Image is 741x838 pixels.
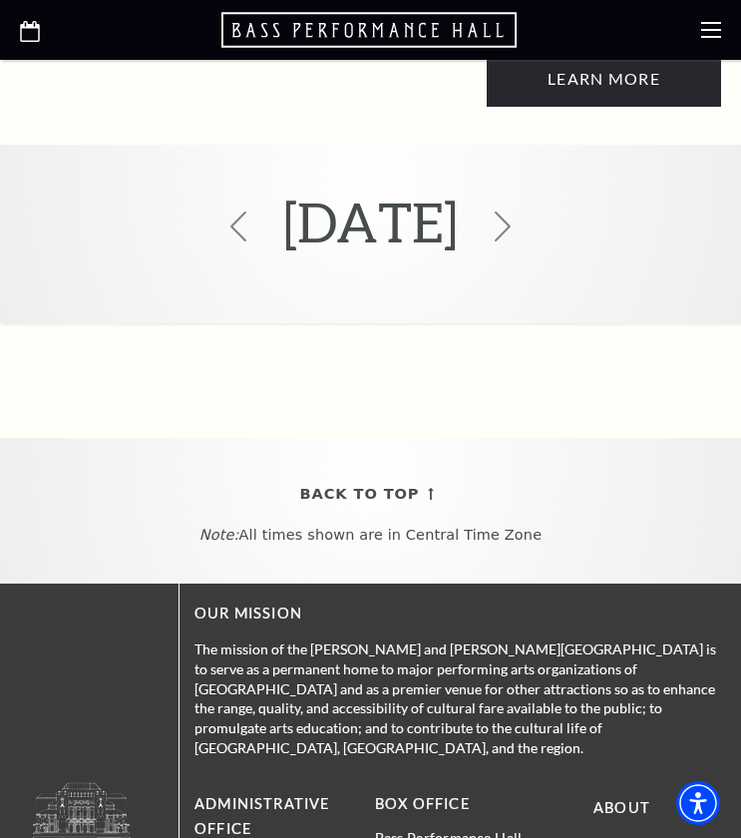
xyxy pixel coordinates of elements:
[488,211,518,241] svg: Click to view the next month
[487,51,721,107] a: Presented by Fort Worth Symphony Orchestra Learn More
[20,16,40,45] a: Open this option
[19,527,722,544] p: All times shown are in Central Time Zone
[593,799,650,816] a: About
[283,160,458,284] h2: [DATE]
[223,211,253,241] svg: Click to view the previous month
[300,482,420,507] span: Back To Top
[221,10,521,50] a: Open this option
[194,602,721,627] p: OUR MISSION
[199,527,239,543] em: Note:
[375,792,541,817] p: BOX OFFICE
[676,781,720,825] div: Accessibility Menu
[194,639,721,757] p: The mission of the [PERSON_NAME] and [PERSON_NAME][GEOGRAPHIC_DATA] is to serve as a permanent ho...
